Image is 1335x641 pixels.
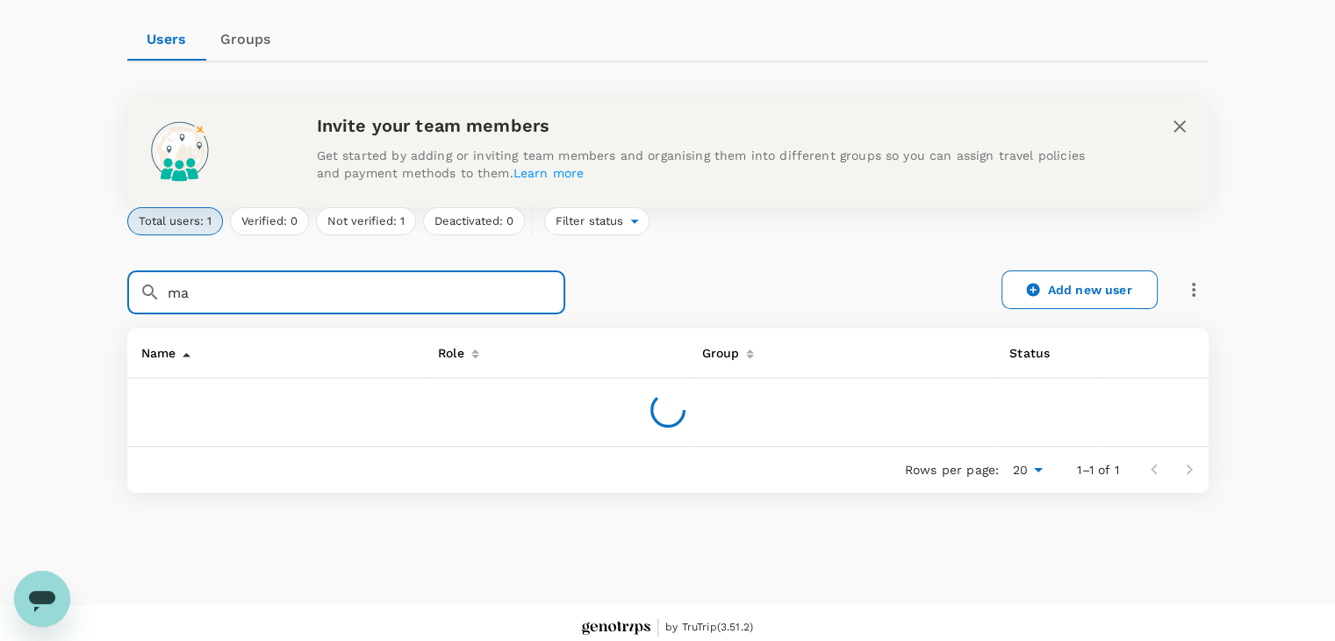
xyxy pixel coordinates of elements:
a: Groups [206,18,285,61]
th: Status [995,328,1101,378]
a: Learn more [513,166,585,180]
span: by TruTrip ( 3.51.2 ) [665,619,753,637]
iframe: Button to launch messaging window [14,571,70,627]
button: Deactivated: 0 [423,207,525,235]
a: Users [127,18,206,61]
div: Group [695,335,740,364]
button: Verified: 0 [230,207,309,235]
p: Rows per page: [905,461,999,479]
button: Not verified: 1 [316,207,416,235]
div: 20 [1006,457,1049,483]
button: Total users: 1 [127,207,223,235]
img: Genotrips - EPOMS [582,622,650,635]
div: Filter status [544,207,650,235]
input: Search for a user [168,270,565,314]
div: Name [134,335,176,364]
button: close [1165,112,1195,141]
h6: Invite your team members [317,112,1107,140]
img: onboarding-banner [141,112,219,189]
a: Add new user [1001,270,1158,309]
p: 1–1 of 1 [1077,461,1118,479]
span: Filter status [545,213,631,230]
p: Get started by adding or inviting team members and organising them into different groups so you c... [317,147,1107,182]
div: Role [431,335,464,364]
